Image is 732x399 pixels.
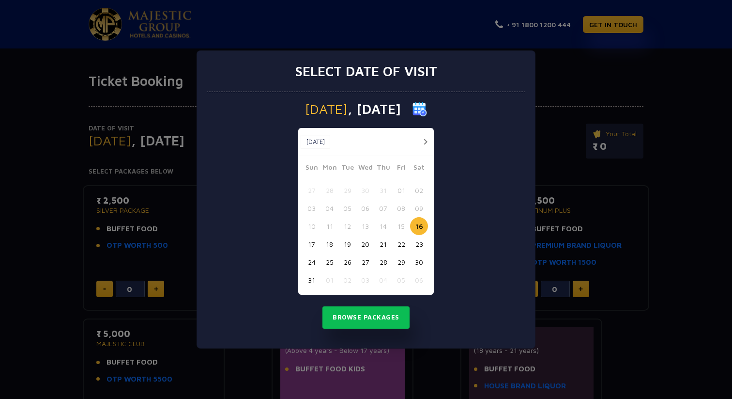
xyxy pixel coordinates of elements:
span: Fri [392,162,410,176]
button: 19 [338,235,356,253]
button: 22 [392,235,410,253]
button: 10 [303,217,320,235]
button: 16 [410,217,428,235]
button: 14 [374,217,392,235]
button: 08 [392,199,410,217]
button: [DATE] [301,135,330,149]
button: 03 [303,199,320,217]
button: 31 [374,181,392,199]
button: 30 [356,181,374,199]
span: Mon [320,162,338,176]
img: calender icon [412,102,427,116]
button: Browse Packages [322,306,410,329]
button: 06 [410,271,428,289]
button: 27 [303,181,320,199]
button: 21 [374,235,392,253]
button: 28 [320,181,338,199]
button: 29 [392,253,410,271]
h3: Select date of visit [295,63,437,80]
button: 09 [410,199,428,217]
button: 11 [320,217,338,235]
span: [DATE] [305,102,348,116]
button: 18 [320,235,338,253]
button: 05 [392,271,410,289]
button: 04 [374,271,392,289]
button: 17 [303,235,320,253]
button: 02 [338,271,356,289]
button: 27 [356,253,374,271]
span: Thu [374,162,392,176]
button: 03 [356,271,374,289]
button: 29 [338,181,356,199]
span: Tue [338,162,356,176]
button: 06 [356,199,374,217]
span: Wed [356,162,374,176]
button: 26 [338,253,356,271]
button: 31 [303,271,320,289]
button: 25 [320,253,338,271]
button: 28 [374,253,392,271]
span: , [DATE] [348,102,401,116]
button: 01 [320,271,338,289]
button: 02 [410,181,428,199]
button: 07 [374,199,392,217]
button: 15 [392,217,410,235]
span: Sun [303,162,320,176]
button: 23 [410,235,428,253]
button: 13 [356,217,374,235]
button: 04 [320,199,338,217]
span: Sat [410,162,428,176]
button: 30 [410,253,428,271]
button: 01 [392,181,410,199]
button: 20 [356,235,374,253]
button: 24 [303,253,320,271]
button: 05 [338,199,356,217]
button: 12 [338,217,356,235]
